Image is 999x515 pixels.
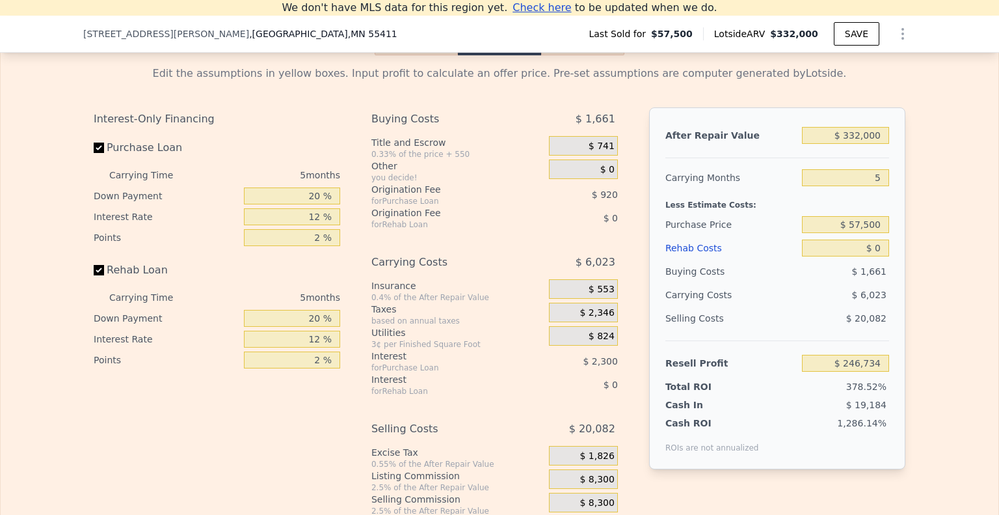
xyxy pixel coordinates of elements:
[371,469,544,482] div: Listing Commission
[94,107,340,131] div: Interest-Only Financing
[665,124,797,147] div: After Repair Value
[589,284,615,296] span: $ 553
[371,482,544,493] div: 2.5% of the After Repair Value
[604,380,618,390] span: $ 0
[94,329,239,350] div: Interest Rate
[83,27,249,40] span: [STREET_ADDRESS][PERSON_NAME]
[846,313,886,324] span: $ 20,082
[583,356,617,367] span: $ 2,300
[890,21,916,47] button: Show Options
[846,400,886,410] span: $ 19,184
[94,186,239,206] div: Down Payment
[371,339,544,350] div: 3¢ per Finished Square Foot
[371,326,544,339] div: Utilities
[589,141,615,152] span: $ 741
[371,279,544,292] div: Insurance
[579,451,614,462] span: $ 1,826
[371,219,516,230] div: for Rehab Loan
[199,287,340,308] div: 5 months
[665,398,747,411] div: Cash In
[348,29,397,39] span: , MN 55411
[371,136,544,149] div: Title and Escrow
[371,173,544,183] div: you decide!
[665,236,797,260] div: Rehab Costs
[589,27,651,40] span: Last Sold for
[852,266,886,277] span: $ 1,661
[651,27,693,40] span: $57,500
[371,206,516,219] div: Origination Fee
[94,265,104,275] input: Rehab Loan
[579,497,614,509] span: $ 8,300
[665,166,797,189] div: Carrying Months
[665,352,797,375] div: Resell Profit
[94,258,239,282] label: Rehab Loan
[371,350,516,363] div: Interest
[579,474,614,486] span: $ 8,300
[837,418,886,428] span: 1,286.14%
[371,493,544,506] div: Selling Commission
[199,165,340,186] div: 5 months
[576,251,615,274] span: $ 6,023
[852,290,886,300] span: $ 6,023
[94,66,905,81] div: Edit the assumptions in yellow boxes. Input profit to calculate an offer price. Pre-set assumptio...
[371,373,516,386] div: Interest
[604,213,618,223] span: $ 0
[714,27,770,40] span: Lotside ARV
[371,149,544,160] div: 0.33% of the price + 550
[94,136,239,160] label: Purchase Loan
[371,196,516,206] div: for Purchase Loan
[592,189,618,200] span: $ 920
[665,307,797,330] div: Selling Costs
[513,1,571,14] span: Check here
[589,331,615,342] span: $ 824
[665,417,759,430] div: Cash ROI
[834,22,879,46] button: SAVE
[371,386,516,397] div: for Rehab Loan
[371,417,516,441] div: Selling Costs
[371,303,544,316] div: Taxes
[371,446,544,459] div: Excise Tax
[371,183,516,196] div: Origination Fee
[94,206,239,227] div: Interest Rate
[94,308,239,329] div: Down Payment
[665,213,797,236] div: Purchase Price
[94,350,239,370] div: Points
[665,189,889,213] div: Less Estimate Costs:
[770,29,818,39] span: $332,000
[94,143,104,153] input: Purchase Loan
[371,251,516,274] div: Carrying Costs
[94,227,239,248] div: Points
[371,316,544,326] div: based on annual taxes
[665,430,759,453] div: ROIs are not annualized
[579,307,614,319] span: $ 2,346
[371,160,544,173] div: Other
[109,165,194,186] div: Carrying Time
[371,107,516,131] div: Buying Costs
[249,27,397,40] span: , [GEOGRAPHIC_DATA]
[846,382,886,392] span: 378.52%
[665,283,747,307] div: Carrying Costs
[109,287,194,308] div: Carrying Time
[665,380,747,393] div: Total ROI
[576,107,615,131] span: $ 1,661
[569,417,615,441] span: $ 20,082
[665,260,797,283] div: Buying Costs
[600,164,615,176] span: $ 0
[371,363,516,373] div: for Purchase Loan
[371,292,544,303] div: 0.4% of the After Repair Value
[371,459,544,469] div: 0.55% of the After Repair Value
